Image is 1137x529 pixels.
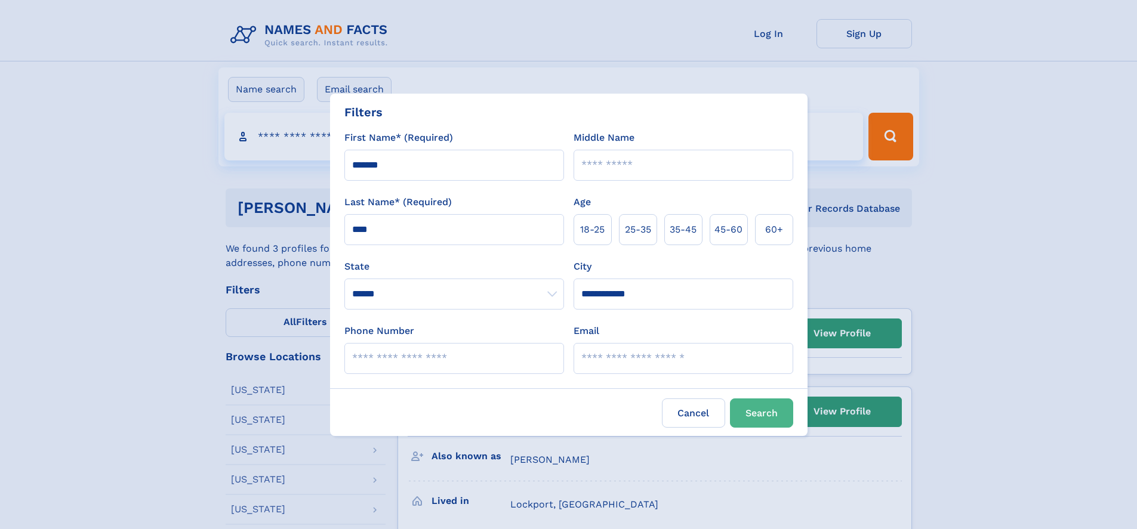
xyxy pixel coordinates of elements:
[714,222,742,237] span: 45‑60
[574,259,591,274] label: City
[670,222,697,237] span: 35‑45
[344,324,414,338] label: Phone Number
[730,398,793,428] button: Search
[574,324,599,338] label: Email
[574,131,634,145] label: Middle Name
[344,103,383,121] div: Filters
[580,222,605,237] span: 18‑25
[765,222,783,237] span: 60+
[662,398,725,428] label: Cancel
[625,222,651,237] span: 25‑35
[344,195,452,209] label: Last Name* (Required)
[344,259,564,274] label: State
[574,195,591,209] label: Age
[344,131,453,145] label: First Name* (Required)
